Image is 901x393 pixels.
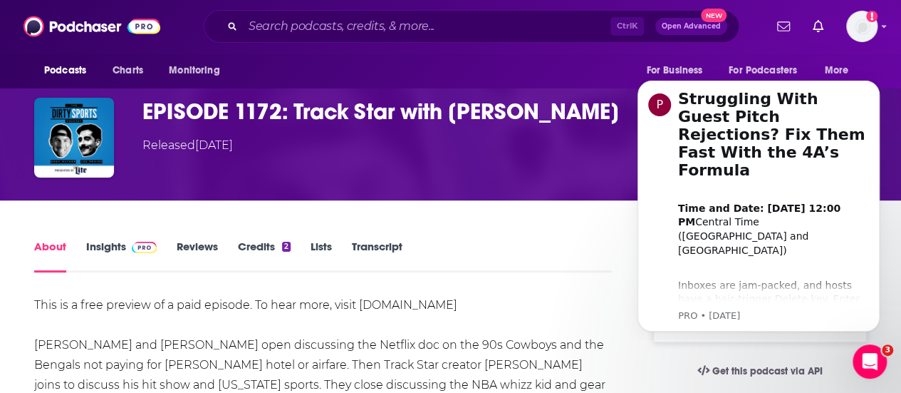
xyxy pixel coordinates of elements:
[352,240,402,272] a: Transcript
[846,11,877,42] img: User Profile
[686,354,834,389] a: Get this podcast via API
[616,68,901,340] iframe: Intercom notifications message
[103,57,152,84] a: Charts
[882,344,893,356] span: 3
[86,240,157,272] a: InsightsPodchaser Pro
[204,10,739,43] div: Search podcasts, credits, & more...
[243,15,610,38] input: Search podcasts, credits, & more...
[646,61,702,81] span: For Business
[662,23,721,30] span: Open Advanced
[34,240,66,272] a: About
[24,13,160,40] img: Podchaser - Follow, Share and Rate Podcasts
[142,137,233,154] div: Released [DATE]
[282,242,291,252] div: 2
[729,61,797,81] span: For Podcasters
[807,14,829,39] a: Show notifications dropdown
[815,57,867,84] button: open menu
[636,57,720,84] button: open menu
[62,197,253,392] div: Inboxes are jam‑packed, and hosts have a hair‑trigger Delete key. Enter the 4A’s Formula—Actionab...
[825,61,849,81] span: More
[311,240,332,272] a: Lists
[846,11,877,42] span: Logged in as josefine.kals
[62,242,253,255] p: Message from PRO, sent 10w ago
[719,57,818,84] button: open menu
[701,9,726,22] span: New
[142,98,630,126] h1: EPISODE 1172: Track Star with Jack Coyne
[771,14,796,39] a: Show notifications dropdown
[44,61,86,81] span: Podcasts
[846,11,877,42] button: Show profile menu
[169,61,219,81] span: Monitoring
[610,17,644,36] span: Ctrl K
[113,61,143,81] span: Charts
[853,344,887,379] iframe: Intercom live chat
[132,242,157,253] img: Podchaser Pro
[177,240,218,272] a: Reviews
[655,18,727,35] button: Open AdvancedNew
[34,98,114,178] img: EPISODE 1172: Track Star with Jack Coyne
[159,57,238,84] button: open menu
[34,57,105,84] button: open menu
[712,365,823,377] span: Get this podcast via API
[866,11,877,22] svg: Add a profile image
[238,240,291,272] a: Credits2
